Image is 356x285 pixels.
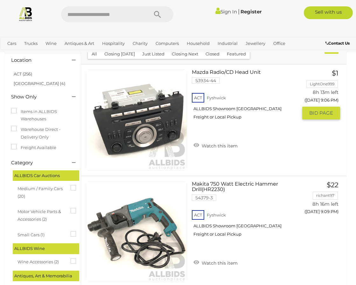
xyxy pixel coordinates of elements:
a: Computers [153,38,181,49]
span: BID PAGE [309,110,333,116]
span: Wine Accessories (2) [17,257,65,266]
button: Featured [223,49,250,59]
button: Just Listed [138,49,168,59]
span: Motor Vehicle Parts & Accessories (2) [17,206,65,223]
a: Watch this item [192,258,239,267]
a: Trucks [22,38,40,49]
div: ALLBIDS Car Auctions [13,170,79,181]
a: Watch this item [192,140,239,150]
button: Closing Next [168,49,202,59]
span: $22 [327,181,339,189]
a: $22 richant97 8h 16m left ([DATE] 9:09 PM) [307,181,340,218]
span: $1 [332,69,339,77]
button: Search [142,6,173,22]
a: Sell with us [304,6,353,19]
label: Warehouse Direct - Delivery Only [11,126,74,141]
a: [GEOGRAPHIC_DATA] (4) [14,81,65,86]
b: Contact Us [325,41,350,46]
a: Antiques & Art [62,38,97,49]
h4: Location [11,58,62,63]
a: Office [271,38,288,49]
a: Wine [43,38,59,49]
a: ACT (256) [14,71,32,76]
a: Contact Us [325,40,351,47]
a: Jewellery [243,38,268,49]
button: Closing [DATE] [101,49,139,59]
a: Sports [5,49,23,59]
a: Makita 750 Watt Electric Hammer Drill(HR2230) 54379-3 ACT Fyshwick ALLBIDS Showroom [GEOGRAPHIC_D... [197,181,298,242]
div: Antiques, Art & Memorabilia [13,271,79,281]
a: Hospitality [100,38,127,49]
button: All [88,49,101,59]
a: Register [241,9,262,15]
a: $1 LightOne999 8h 13m left ([DATE] 9:06 PM) BID PAGE [307,69,340,120]
label: Freight Available [11,144,56,151]
a: Household [184,38,212,49]
div: ALLBIDS Wine [13,243,79,254]
a: [GEOGRAPHIC_DATA] [26,49,76,59]
img: Allbids.com.au [18,6,33,21]
label: Items in ALLBIDS Warehouses [11,108,74,123]
a: Industrial [215,38,240,49]
h4: Category [11,160,62,166]
span: Watch this item [200,260,238,266]
h4: Show Only [11,94,62,100]
button: Closed [202,49,223,59]
span: Watch this item [200,143,238,149]
button: BID PAGE [302,107,340,119]
a: Sign In [215,9,237,15]
span: Small Cars (1) [17,230,65,239]
a: Cars [5,38,19,49]
span: Medium / Family Cars (20) [17,183,65,200]
a: Mazda Radio/CD Head Unit 53934-44 ACT Fyshwick ALLBIDS Showroom [GEOGRAPHIC_DATA] Freight or Loca... [197,69,298,125]
span: | [238,8,240,15]
a: Charity [130,38,150,49]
